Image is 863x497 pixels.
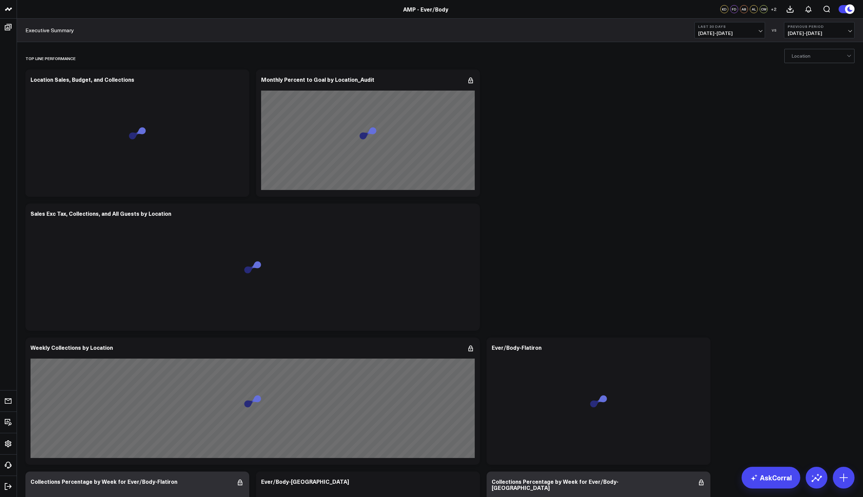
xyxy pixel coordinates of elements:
[720,5,728,13] div: KD
[788,31,851,36] span: [DATE] - [DATE]
[742,467,800,489] a: AskCorral
[750,5,758,13] div: AL
[784,22,855,38] button: Previous Period[DATE]-[DATE]
[788,24,851,28] b: Previous Period
[492,478,619,491] div: Collections Percentage by Week for Ever/Body-[GEOGRAPHIC_DATA]
[740,5,748,13] div: AB
[769,5,778,13] button: +2
[25,26,74,34] a: Executive Summary
[31,210,171,217] div: Sales Exc Tax, Collections, and All Guests by Location
[31,344,113,351] div: Weekly Collections by Location
[492,344,542,351] div: Ever/Body-Flatiron
[25,51,76,66] div: Top line Performance
[31,478,177,485] div: Collections Percentage by Week for Ever/Body-Flatiron
[31,76,134,83] div: Location Sales, Budget, and Collections
[261,76,374,83] div: Monthly Percent to Goal by Location_Audit
[403,5,448,13] a: AMP - Ever/Body
[771,7,777,12] span: + 2
[698,24,761,28] b: Last 30 Days
[760,5,768,13] div: CW
[694,22,765,38] button: Last 30 Days[DATE]-[DATE]
[261,478,349,485] div: Ever/Body-[GEOGRAPHIC_DATA]
[730,5,738,13] div: FD
[698,31,761,36] span: [DATE] - [DATE]
[768,28,781,32] div: VS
